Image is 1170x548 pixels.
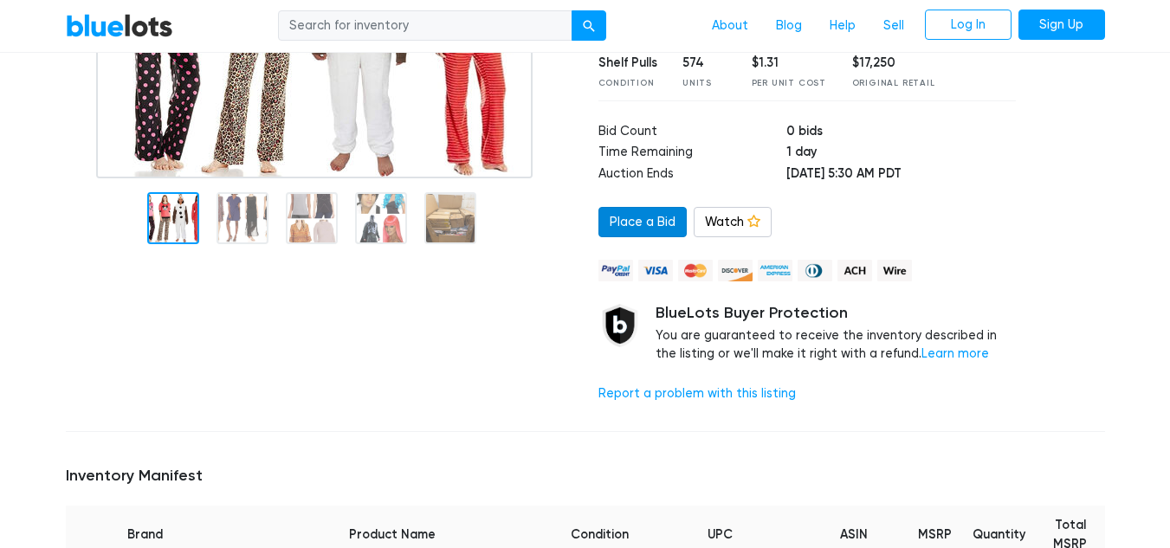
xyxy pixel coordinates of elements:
[852,77,935,90] div: Original Retail
[758,260,792,281] img: american_express-ae2a9f97a040b4b41f6397f7637041a5861d5f99d0716c09922aba4e24c8547d.png
[698,10,762,42] a: About
[66,13,173,38] a: BlueLots
[682,77,726,90] div: Units
[877,260,912,281] img: wire-908396882fe19aaaffefbd8e17b12f2f29708bd78693273c0e28e3a24408487f.png
[598,164,786,186] td: Auction Ends
[837,260,872,281] img: ach-b7992fed28a4f97f893c574229be66187b9afb3f1a8d16a4691d3d3140a8ab00.png
[752,77,826,90] div: Per Unit Cost
[656,304,1017,323] h5: BlueLots Buyer Protection
[598,304,642,347] img: buyer_protection_shield-3b65640a83011c7d3ede35a8e5a80bfdfaa6a97447f0071c1475b91a4b0b3d01.png
[598,122,786,144] td: Bid Count
[598,260,633,281] img: paypal_credit-80455e56f6e1299e8d57f40c0dcee7b8cd4ae79b9eccbfc37e2480457ba36de9.png
[598,77,657,90] div: Condition
[816,10,869,42] a: Help
[598,54,657,73] div: Shelf Pulls
[718,260,753,281] img: discover-82be18ecfda2d062aad2762c1ca80e2d36a4073d45c9e0ffae68cd515fbd3d32.png
[786,122,1016,144] td: 0 bids
[682,54,726,73] div: 574
[786,164,1016,186] td: [DATE] 5:30 AM PDT
[598,143,786,164] td: Time Remaining
[869,10,918,42] a: Sell
[762,10,816,42] a: Blog
[678,260,713,281] img: mastercard-42073d1d8d11d6635de4c079ffdb20a4f30a903dc55d1612383a1b395dd17f39.png
[694,207,772,238] a: Watch
[786,143,1016,164] td: 1 day
[752,54,826,73] div: $1.31
[598,386,796,401] a: Report a problem with this listing
[66,467,1105,486] h5: Inventory Manifest
[1018,10,1105,41] a: Sign Up
[852,54,935,73] div: $17,250
[598,207,687,238] a: Place a Bid
[798,260,832,281] img: diners_club-c48f30131b33b1bb0e5d0e2dbd43a8bea4cb12cb2961413e2f4250e06c020426.png
[656,304,1017,364] div: You are guaranteed to receive the inventory described in the listing or we'll make it right with ...
[278,10,572,42] input: Search for inventory
[638,260,673,281] img: visa-79caf175f036a155110d1892330093d4c38f53c55c9ec9e2c3a54a56571784bb.png
[925,10,1012,41] a: Log In
[921,346,989,361] a: Learn more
